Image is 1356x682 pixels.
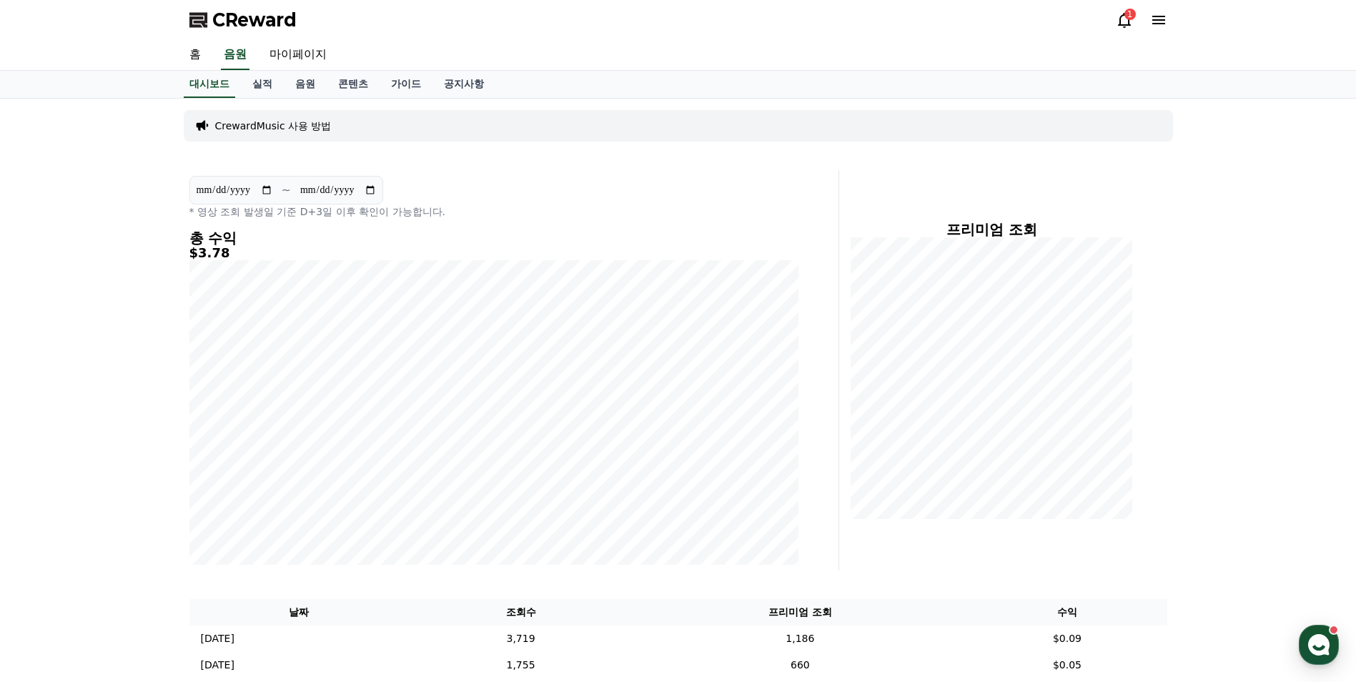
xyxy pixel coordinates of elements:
[94,453,184,489] a: 대화
[409,626,633,652] td: 3,719
[131,475,148,487] span: 대화
[184,453,274,489] a: 설정
[633,652,967,678] td: 660
[221,475,238,486] span: 설정
[1124,9,1136,20] div: 1
[212,9,297,31] span: CReward
[241,71,284,98] a: 실적
[284,71,327,98] a: 음원
[189,9,297,31] a: CReward
[432,71,495,98] a: 공지사항
[967,599,1167,626] th: 수익
[189,599,409,626] th: 날짜
[409,652,633,678] td: 1,755
[201,631,234,646] p: [DATE]
[4,453,94,489] a: 홈
[215,119,332,133] a: CrewardMusic 사용 방법
[1116,11,1133,29] a: 1
[633,599,967,626] th: 프리미엄 조회
[327,71,380,98] a: 콘텐츠
[967,626,1167,652] td: $0.09
[189,246,798,260] h5: $3.78
[184,71,235,98] a: 대시보드
[258,40,338,70] a: 마이페이지
[45,475,54,486] span: 홈
[189,204,798,219] p: * 영상 조회 발생일 기준 D+3일 이후 확인이 가능합니다.
[189,230,798,246] h4: 총 수익
[178,40,212,70] a: 홈
[380,71,432,98] a: 가이드
[282,182,291,199] p: ~
[201,658,234,673] p: [DATE]
[221,40,249,70] a: 음원
[967,652,1167,678] td: $0.05
[851,222,1133,237] h4: 프리미엄 조회
[633,626,967,652] td: 1,186
[409,599,633,626] th: 조회수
